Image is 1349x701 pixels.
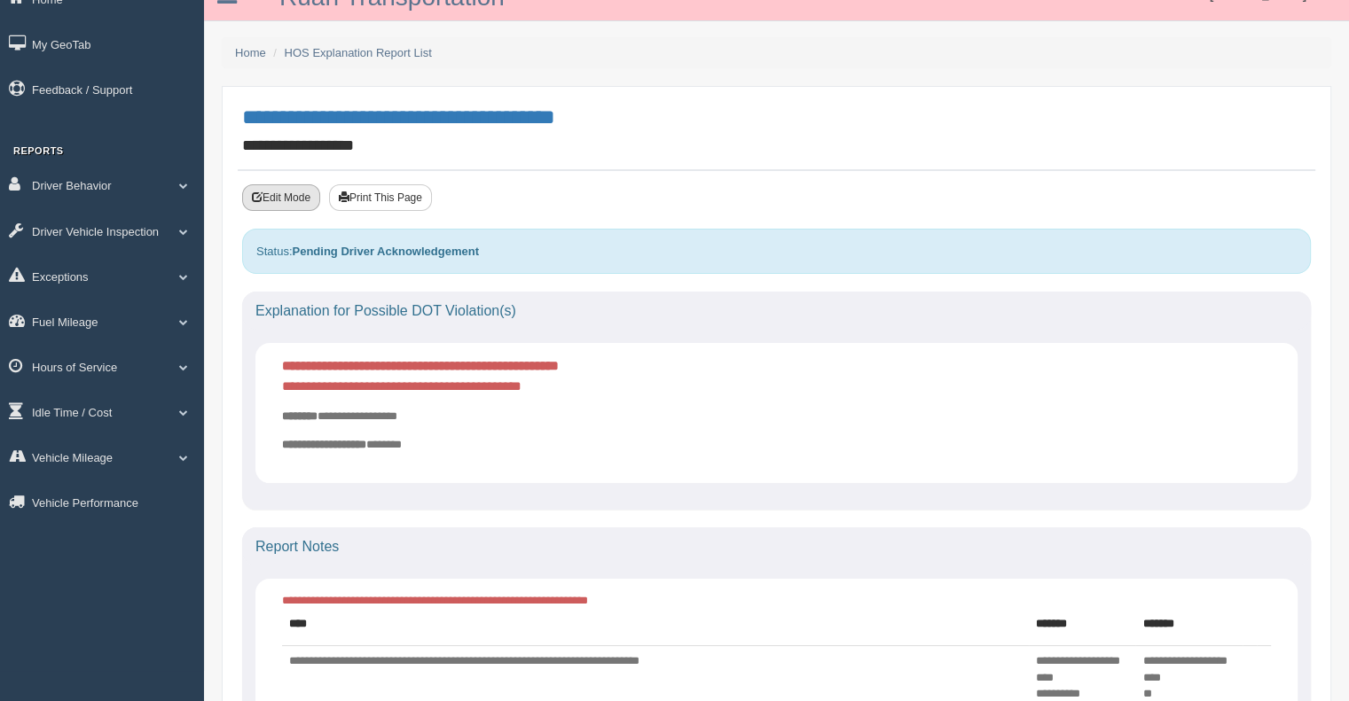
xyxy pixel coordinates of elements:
strong: Pending Driver Acknowledgement [292,245,478,258]
button: Print This Page [329,184,432,211]
a: Home [235,46,266,59]
div: Explanation for Possible DOT Violation(s) [242,292,1311,331]
button: Edit Mode [242,184,320,211]
div: Report Notes [242,527,1311,566]
a: HOS Explanation Report List [285,46,432,59]
div: Status: [242,229,1311,274]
